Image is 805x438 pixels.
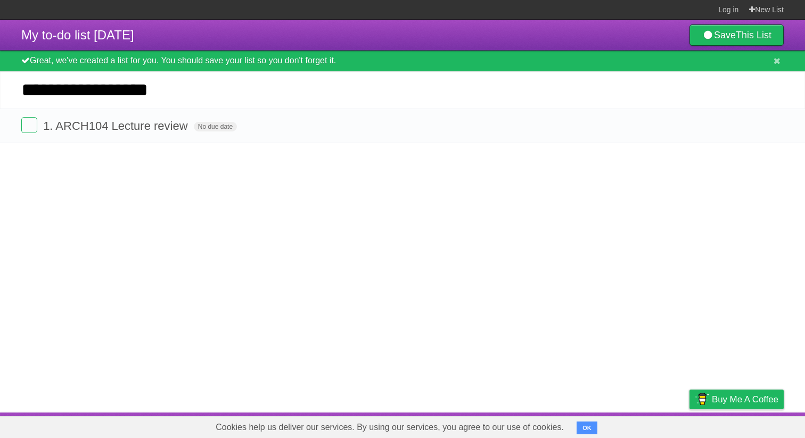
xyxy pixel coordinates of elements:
[689,390,784,409] a: Buy me a coffee
[205,417,574,438] span: Cookies help us deliver our services. By using our services, you agree to our use of cookies.
[717,415,784,435] a: Suggest a feature
[21,28,134,42] span: My to-do list [DATE]
[194,122,237,131] span: No due date
[689,24,784,46] a: SaveThis List
[577,422,597,434] button: OK
[639,415,663,435] a: Terms
[43,119,190,133] span: 1. ARCH104 Lecture review
[712,390,778,409] span: Buy me a coffee
[548,415,570,435] a: About
[695,390,709,408] img: Buy me a coffee
[736,30,771,40] b: This List
[676,415,703,435] a: Privacy
[21,117,37,133] label: Done
[583,415,626,435] a: Developers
